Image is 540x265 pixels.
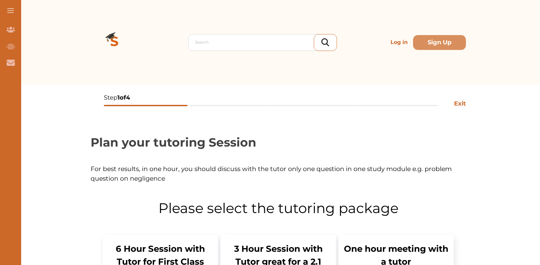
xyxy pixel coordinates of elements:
span: 1 of 4 [117,94,130,101]
p: Plan your tutoring Session [91,133,256,151]
button: Sign Up [413,35,466,50]
p: Exit [454,91,466,108]
p: Step [104,93,438,102]
p: For best results, in one hour, you should discuss with the tutor only one question in one study m... [91,164,466,183]
h1: Please select the tutoring package [91,198,466,219]
p: Log in [388,36,410,49]
img: Logo [91,19,138,66]
img: search_icon [321,38,329,46]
